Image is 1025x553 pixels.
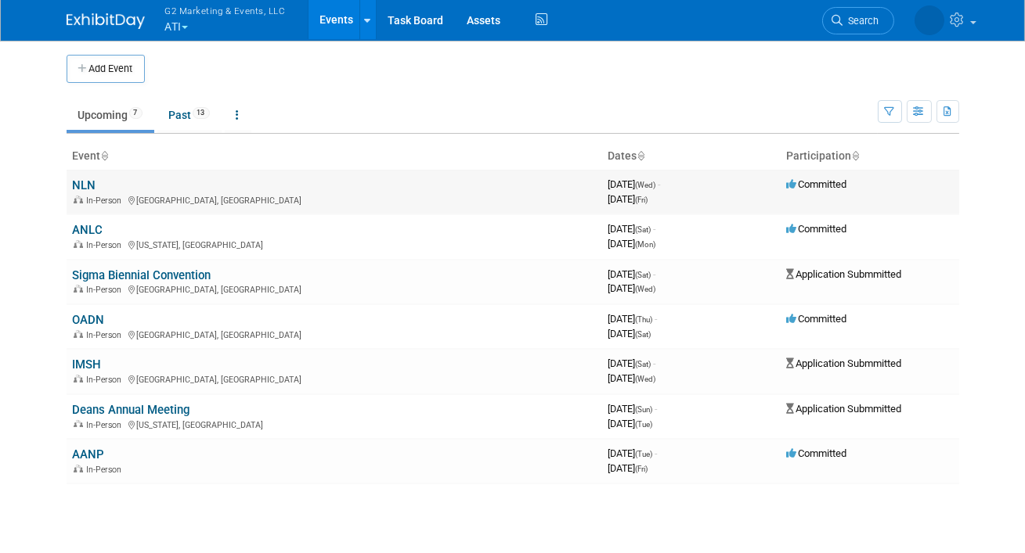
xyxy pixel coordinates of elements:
span: (Sat) [636,330,651,339]
span: - [655,313,658,325]
span: - [654,357,656,369]
span: [DATE] [608,447,658,459]
span: Application Submmitted [787,403,902,415]
span: (Tue) [636,420,653,429]
a: Sigma Biennial Convention [73,268,211,282]
span: Application Submmitted [787,357,902,369]
span: (Sun) [636,405,653,414]
span: - [654,268,656,280]
span: (Sat) [636,225,651,234]
span: [DATE] [608,403,658,415]
span: - [655,447,658,459]
th: Dates [602,143,781,170]
span: [DATE] [608,178,661,190]
span: Committed [787,223,847,235]
a: Sort by Start Date [637,149,645,162]
th: Event [67,143,602,170]
div: [US_STATE], [GEOGRAPHIC_DATA] [73,418,596,430]
span: - [659,178,661,190]
span: (Wed) [636,375,656,383]
span: [DATE] [608,268,656,280]
a: Sort by Event Name [101,149,109,162]
span: Committed [787,447,847,459]
div: [GEOGRAPHIC_DATA], [GEOGRAPHIC_DATA] [73,193,596,206]
span: [DATE] [608,282,656,294]
div: [GEOGRAPHIC_DATA], [GEOGRAPHIC_DATA] [73,282,596,295]
span: Committed [787,313,847,325]
span: 13 [193,107,210,119]
span: [DATE] [608,223,656,235]
img: In-Person Event [74,375,83,382]
span: G2 Marketing & Events, LLC [165,2,286,19]
img: ExhibitDay [67,13,145,29]
span: (Sat) [636,271,651,279]
span: In-Person [87,465,127,475]
a: OADN [73,313,105,327]
a: Deans Annual Meeting [73,403,190,417]
span: In-Person [87,196,127,206]
span: Committed [787,178,847,190]
span: 7 [129,107,143,119]
img: Nora McQuillan [915,5,944,35]
span: (Wed) [636,181,656,189]
img: In-Person Event [74,330,83,338]
a: NLN [73,178,96,192]
div: [GEOGRAPHIC_DATA], [GEOGRAPHIC_DATA] [73,328,596,340]
span: (Tue) [636,450,653,458]
span: [DATE] [608,193,648,205]
button: Add Event [67,55,145,83]
span: [DATE] [608,418,653,429]
span: Search [843,15,879,27]
span: [DATE] [608,238,656,250]
a: ANLC [73,223,103,237]
span: In-Person [87,420,127,430]
a: Sort by Participation Type [852,149,860,162]
span: (Fri) [636,196,648,204]
img: In-Person Event [74,420,83,428]
a: IMSH [73,357,102,372]
span: [DATE] [608,328,651,339]
span: [DATE] [608,372,656,384]
span: In-Person [87,285,127,295]
img: In-Person Event [74,465,83,472]
span: In-Person [87,330,127,340]
span: In-Person [87,375,127,385]
a: Past13 [157,100,222,130]
span: Application Submmitted [787,268,902,280]
div: [GEOGRAPHIC_DATA], [GEOGRAPHIC_DATA] [73,372,596,385]
span: (Fri) [636,465,648,473]
a: AANP [73,447,105,461]
a: Search [822,7,894,34]
span: (Mon) [636,240,656,249]
img: In-Person Event [74,285,83,293]
th: Participation [781,143,959,170]
span: (Sat) [636,360,651,368]
span: (Wed) [636,285,656,293]
span: [DATE] [608,462,648,474]
img: In-Person Event [74,240,83,248]
span: (Thu) [636,315,653,324]
img: In-Person Event [74,196,83,203]
span: [DATE] [608,313,658,325]
a: Upcoming7 [67,100,154,130]
div: [US_STATE], [GEOGRAPHIC_DATA] [73,238,596,250]
span: - [655,403,658,415]
span: [DATE] [608,357,656,369]
span: - [654,223,656,235]
span: In-Person [87,240,127,250]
